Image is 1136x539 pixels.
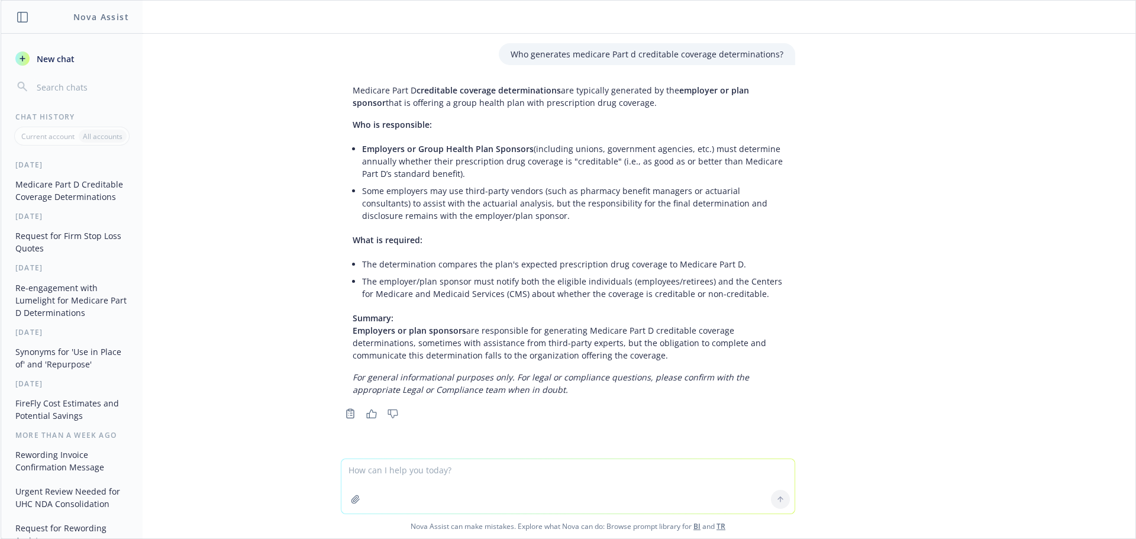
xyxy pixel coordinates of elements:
span: Nova Assist can make mistakes. Explore what Nova can do: Browse prompt library for and [5,514,1131,538]
span: Summary: [353,312,393,324]
button: Thumbs down [383,405,402,422]
p: All accounts [83,131,122,141]
a: TR [717,521,725,531]
div: Chat History [1,112,143,122]
button: Synonyms for 'Use in Place of' and 'Repurpose' [11,342,133,374]
button: Rewording Invoice Confirmation Message [11,445,133,477]
button: New chat [11,48,133,69]
p: Current account [21,131,75,141]
span: creditable coverage determinations [417,85,561,96]
em: For general informational purposes only. For legal or compliance questions, please confirm with t... [353,372,749,395]
li: The determination compares the plan's expected prescription drug coverage to Medicare Part D. [362,256,783,273]
div: More than a week ago [1,430,143,440]
div: [DATE] [1,379,143,389]
span: Employers or plan sponsors [353,325,466,336]
div: [DATE] [1,327,143,337]
p: are responsible for generating Medicare Part D creditable coverage determinations, sometimes with... [353,312,783,362]
span: What is required: [353,234,422,246]
li: The employer/plan sponsor must notify both the eligible individuals (employees/retirees) and the ... [362,273,783,302]
p: Medicare Part D are typically generated by the that is offering a group health plan with prescrip... [353,84,783,109]
button: Re-engagement with Lumelight for Medicare Part D Determinations [11,278,133,322]
div: [DATE] [1,211,143,221]
button: Medicare Part D Creditable Coverage Determinations [11,175,133,206]
input: Search chats [34,79,128,95]
h1: Nova Assist [73,11,129,23]
span: Who is responsible: [353,119,432,130]
span: New chat [34,53,75,65]
div: [DATE] [1,263,143,273]
a: BI [693,521,701,531]
li: Some employers may use third-party vendors (such as pharmacy benefit managers or actuarial consul... [362,182,783,224]
button: Request for Firm Stop Loss Quotes [11,226,133,258]
button: FireFly Cost Estimates and Potential Savings [11,393,133,425]
svg: Copy to clipboard [345,408,356,419]
div: [DATE] [1,160,143,170]
li: (including unions, government agencies, etc.) must determine annually whether their prescription ... [362,140,783,182]
button: Urgent Review Needed for UHC NDA Consolidation [11,482,133,514]
span: Employers or Group Health Plan Sponsors [362,143,534,154]
p: Who generates medicare Part d creditable coverage determinations? [511,48,783,60]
